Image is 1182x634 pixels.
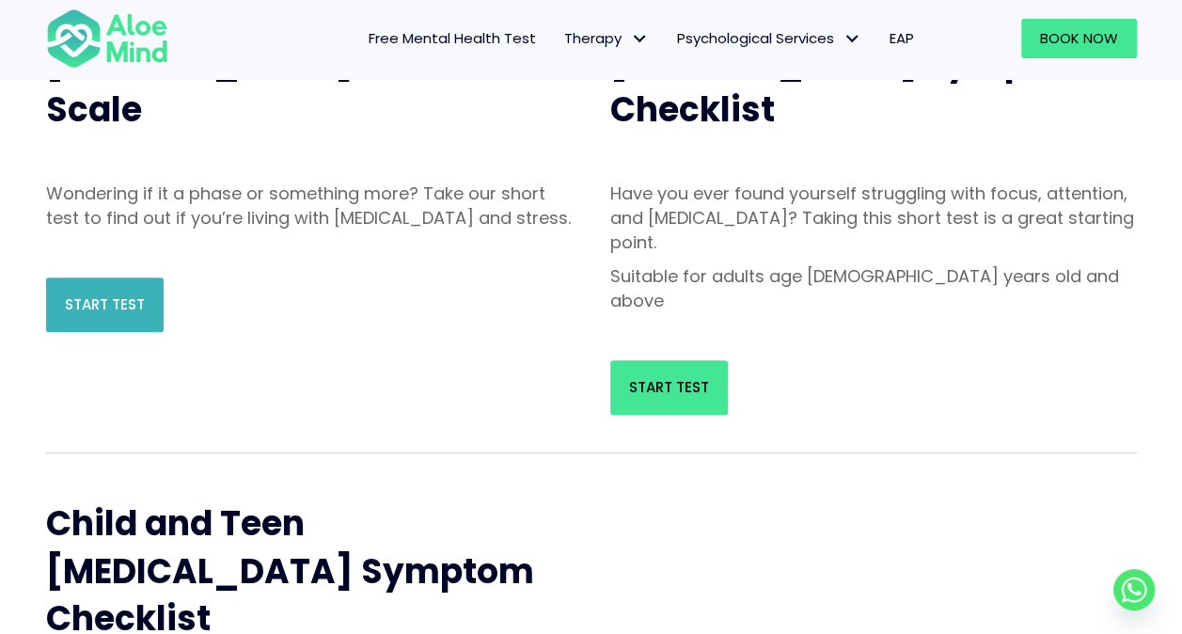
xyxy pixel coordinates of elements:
p: Have you ever found yourself struggling with focus, attention, and [MEDICAL_DATA]? Taking this sh... [610,182,1137,255]
p: Wondering if it a phase or something more? Take our short test to find out if you’re living with ... [46,182,573,230]
span: Psychological Services: submenu [839,25,866,53]
span: Start Test [629,377,709,397]
span: [MEDICAL_DATA], Stress Scale [46,39,481,134]
a: Book Now [1021,19,1137,58]
a: Whatsapp [1113,569,1155,610]
span: Therapy: submenu [626,25,654,53]
a: Psychological ServicesPsychological Services: submenu [663,19,875,58]
a: TherapyTherapy: submenu [550,19,663,58]
img: Aloe mind Logo [46,8,168,70]
nav: Menu [193,19,928,58]
a: EAP [875,19,928,58]
span: Psychological Services [677,28,861,48]
a: Start Test [610,360,728,415]
span: Book Now [1040,28,1118,48]
span: [MEDICAL_DATA] Symptom Checklist [610,39,1098,134]
span: Start Test [65,294,145,314]
span: EAP [890,28,914,48]
span: Therapy [564,28,649,48]
span: Free Mental Health Test [369,28,536,48]
a: Free Mental Health Test [355,19,550,58]
a: Start Test [46,277,164,332]
p: Suitable for adults age [DEMOGRAPHIC_DATA] years old and above [610,264,1137,313]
